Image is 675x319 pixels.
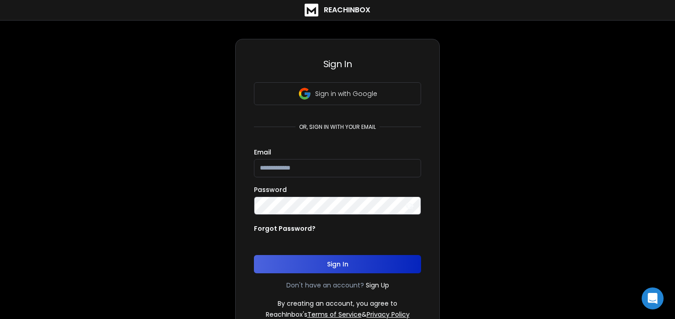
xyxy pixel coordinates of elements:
[254,224,316,233] p: Forgot Password?
[254,58,421,70] h3: Sign In
[305,4,318,16] img: logo
[367,310,410,319] a: Privacy Policy
[307,310,362,319] a: Terms of Service
[254,255,421,273] button: Sign In
[278,299,397,308] p: By creating an account, you agree to
[324,5,370,16] h1: ReachInbox
[286,281,364,290] p: Don't have an account?
[305,4,370,16] a: ReachInbox
[295,123,380,131] p: or, sign in with your email
[266,310,410,319] p: ReachInbox's &
[642,287,664,309] div: Open Intercom Messenger
[315,89,377,98] p: Sign in with Google
[254,82,421,105] button: Sign in with Google
[254,186,287,193] label: Password
[366,281,389,290] a: Sign Up
[254,149,271,155] label: Email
